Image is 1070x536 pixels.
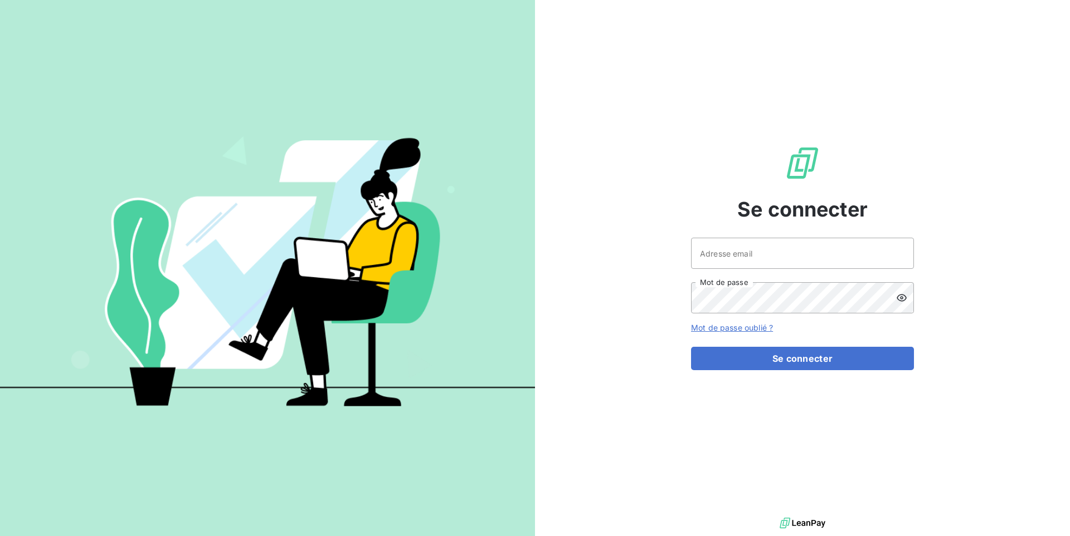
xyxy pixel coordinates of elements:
[737,194,868,224] span: Se connecter
[780,515,825,532] img: logo
[691,347,914,370] button: Se connecter
[691,323,773,332] a: Mot de passe oublié ?
[785,145,820,181] img: Logo LeanPay
[691,238,914,269] input: placeholder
